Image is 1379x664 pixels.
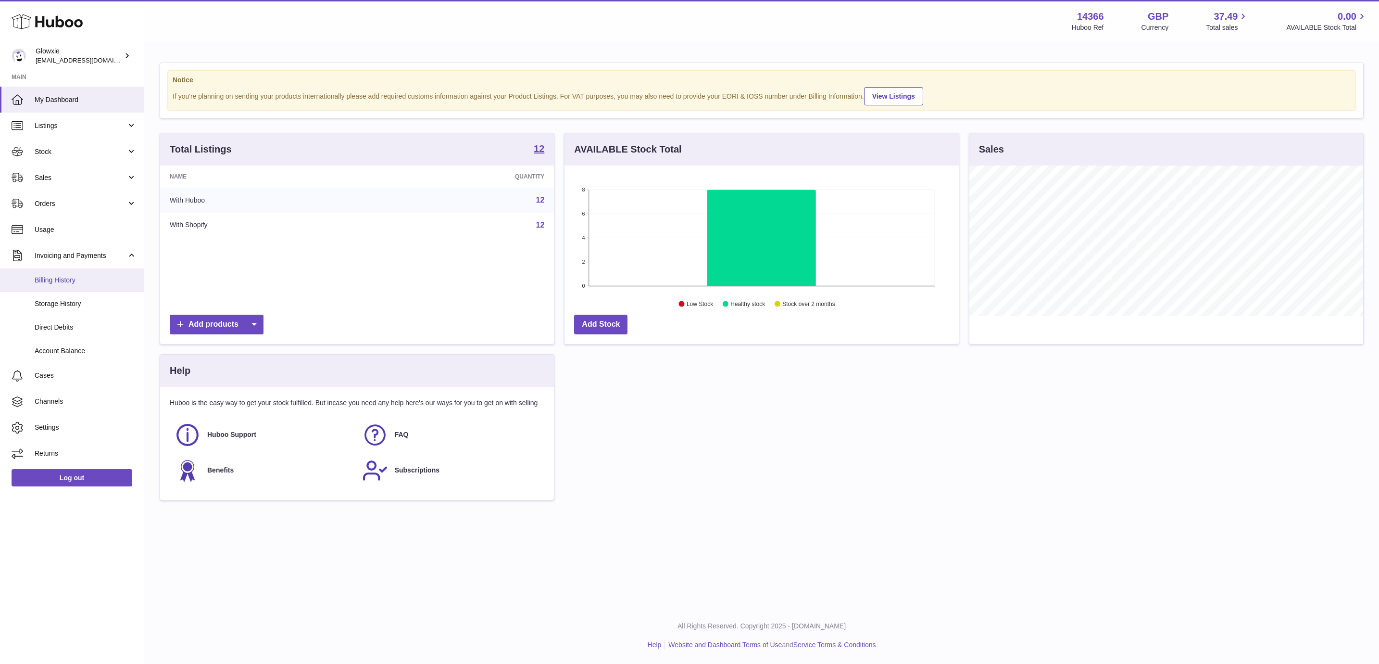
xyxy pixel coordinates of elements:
span: [EMAIL_ADDRESS][DOMAIN_NAME] [36,56,141,64]
a: Add Stock [574,315,627,334]
a: 12 [536,196,545,204]
span: Billing History [35,276,137,285]
div: If you're planning on sending your products internationally please add required customs informati... [173,86,1351,105]
text: 6 [582,211,585,217]
a: Log out [12,469,132,486]
p: Huboo is the easy way to get your stock fulfilled. But incase you need any help here's our ways f... [170,398,544,408]
text: 4 [582,235,585,241]
a: Add products [170,315,263,334]
span: Storage History [35,299,137,308]
span: 37.49 [1214,10,1238,23]
span: Settings [35,423,137,432]
a: FAQ [362,422,540,448]
span: Subscriptions [395,466,439,475]
span: Invoicing and Payments [35,251,126,260]
span: Stock [35,147,126,156]
span: Orders [35,199,126,208]
span: 0.00 [1338,10,1356,23]
a: 12 [534,144,544,155]
span: AVAILABLE Stock Total [1286,23,1367,32]
a: 12 [536,221,545,229]
a: Benefits [175,458,352,484]
td: With Shopify [160,213,373,238]
span: FAQ [395,430,409,439]
a: View Listings [864,87,923,105]
a: Help [648,641,662,649]
span: Benefits [207,466,234,475]
text: Healthy stock [731,301,766,307]
h3: Help [170,364,190,377]
p: All Rights Reserved. Copyright 2025 - [DOMAIN_NAME] [152,622,1371,631]
th: Name [160,166,373,188]
span: Returns [35,449,137,458]
div: Currency [1141,23,1169,32]
img: internalAdmin-14366@internal.huboo.com [12,49,26,63]
a: Service Terms & Conditions [793,641,876,649]
h3: Sales [979,143,1004,156]
text: Low Stock [687,301,714,307]
strong: GBP [1148,10,1168,23]
a: Website and Dashboard Terms of Use [668,641,782,649]
span: Total sales [1206,23,1249,32]
strong: Notice [173,76,1351,85]
a: 0.00 AVAILABLE Stock Total [1286,10,1367,32]
span: Account Balance [35,346,137,356]
text: 0 [582,283,585,289]
span: Cases [35,371,137,380]
strong: 12 [534,144,544,153]
text: 2 [582,259,585,265]
h3: AVAILABLE Stock Total [574,143,681,156]
span: My Dashboard [35,95,137,104]
span: Huboo Support [207,430,256,439]
span: Sales [35,173,126,182]
text: 8 [582,187,585,192]
span: Channels [35,397,137,406]
li: and [665,640,876,650]
span: Listings [35,121,126,130]
div: Huboo Ref [1072,23,1104,32]
a: Subscriptions [362,458,540,484]
span: Usage [35,225,137,234]
span: Direct Debits [35,323,137,332]
th: Quantity [373,166,554,188]
a: 37.49 Total sales [1206,10,1249,32]
div: Glowxie [36,47,122,65]
a: Huboo Support [175,422,352,448]
text: Stock over 2 months [783,301,835,307]
strong: 14366 [1077,10,1104,23]
h3: Total Listings [170,143,232,156]
td: With Huboo [160,188,373,213]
